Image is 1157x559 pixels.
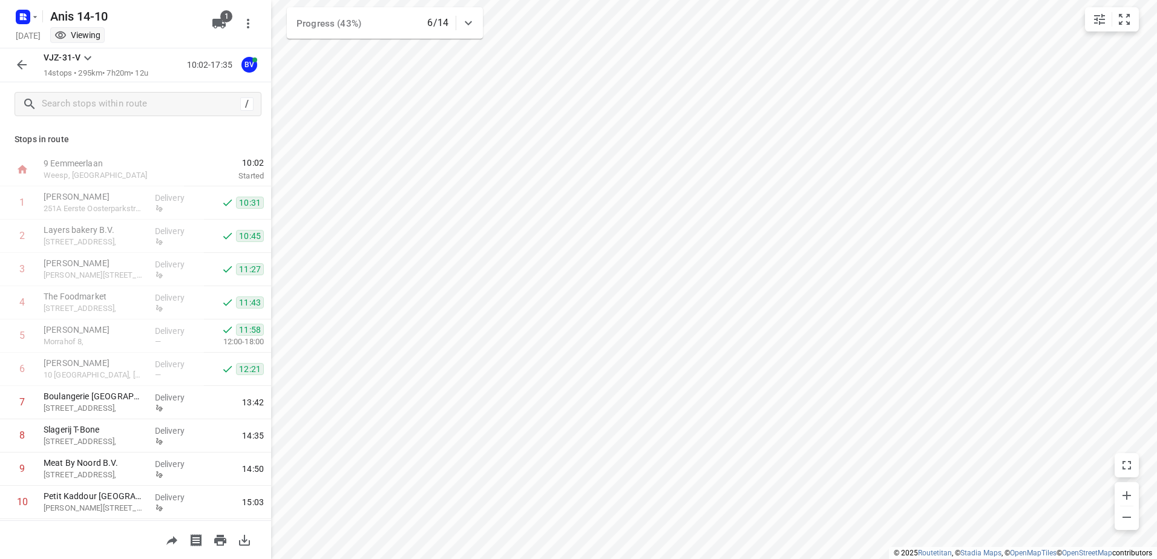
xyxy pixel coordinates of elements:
div: 7 [19,396,25,408]
p: [PERSON_NAME][STREET_ADDRESS], [44,502,145,514]
div: small contained button group [1085,7,1139,31]
p: 14 stops • 295km • 7h20m • 12u [44,68,148,79]
span: 14:50 [242,463,264,475]
p: Started [184,170,264,182]
div: 3 [19,263,25,275]
p: [STREET_ADDRESS], [44,236,145,248]
span: 1 [220,10,232,22]
p: Martini van Geffenstraat 29C, [44,269,145,281]
div: 4 [19,296,25,308]
p: Delivery [155,491,200,503]
div: Progress (43%)6/14 [287,7,483,39]
p: Delivery [155,358,200,370]
span: — [155,337,161,346]
span: 11:27 [236,263,264,275]
svg: Done [221,363,234,375]
p: Delivery [155,391,200,404]
button: Fit zoom [1112,7,1136,31]
p: [STREET_ADDRESS], [44,436,145,448]
div: / [240,97,254,111]
p: Layers bakery B.V. [44,224,145,236]
p: Delivery [155,425,200,437]
a: OpenMapTiles [1010,549,1057,557]
p: 6/14 [427,16,448,30]
button: Map settings [1087,7,1112,31]
span: Download route [232,534,257,545]
span: 11:58 [236,324,264,336]
p: 10:02-17:35 [187,59,237,71]
p: Delivery [155,192,200,204]
svg: Done [221,324,234,336]
a: OpenStreetMap [1062,549,1112,557]
div: You are currently in view mode. To make any changes, go to edit project. [54,29,100,41]
span: 10:02 [184,157,264,169]
p: 251A Eerste Oosterparkstraat, Amsterdam [44,203,145,215]
p: [PERSON_NAME] [44,324,145,336]
svg: Done [221,230,234,242]
p: Delivery [155,292,200,304]
span: Assigned to Bus VJZ-31-V [237,59,261,70]
span: Progress (43%) [297,18,361,29]
div: 9 [19,463,25,474]
p: Delivery [155,258,200,270]
div: 10 [17,496,28,508]
p: [STREET_ADDRESS], [44,302,145,315]
p: [STREET_ADDRESS], [44,402,145,414]
li: © 2025 , © , © © contributors [894,549,1152,557]
p: Delivery [155,325,200,337]
a: Routetitan [918,549,952,557]
svg: Done [221,197,234,209]
p: Meat By Noord B.V. [44,457,145,469]
input: Search stops within route [42,95,240,114]
svg: Done [221,263,234,275]
span: — [155,370,161,379]
div: 2 [19,230,25,241]
p: [PERSON_NAME] [44,357,145,369]
span: Print shipping labels [184,534,208,545]
div: 8 [19,430,25,441]
span: 11:43 [236,296,264,309]
p: Slagerij T-Bone [44,423,145,436]
p: [PERSON_NAME] [44,191,145,203]
p: 12:00-18:00 [204,336,264,348]
span: 14:35 [242,430,264,442]
p: The Foodmarket [44,290,145,302]
span: 13:42 [242,396,264,408]
div: 5 [19,330,25,341]
button: 1 [207,11,231,36]
span: 10:45 [236,230,264,242]
div: 6 [19,363,25,374]
span: Print route [208,534,232,545]
div: 1 [19,197,25,208]
p: Stops in route [15,133,257,146]
span: 10:31 [236,197,264,209]
span: 15:03 [242,496,264,508]
p: Petit Kaddour [GEOGRAPHIC_DATA] [44,490,145,502]
a: Stadia Maps [960,549,1001,557]
p: Delivery [155,225,200,237]
p: [PERSON_NAME] [44,257,145,269]
p: Morrahof 8, [44,336,145,348]
p: 10 [GEOGRAPHIC_DATA], [GEOGRAPHIC_DATA] [44,369,145,381]
p: Boulangerie [GEOGRAPHIC_DATA] [44,390,145,402]
span: Share route [160,534,184,545]
p: [STREET_ADDRESS], [44,469,145,481]
svg: Done [221,296,234,309]
p: VJZ-31-V [44,51,80,64]
p: 9 Eemmeerlaan [44,157,169,169]
p: Delivery [155,458,200,470]
p: Weesp, [GEOGRAPHIC_DATA] [44,169,169,181]
span: 12:21 [236,363,264,375]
